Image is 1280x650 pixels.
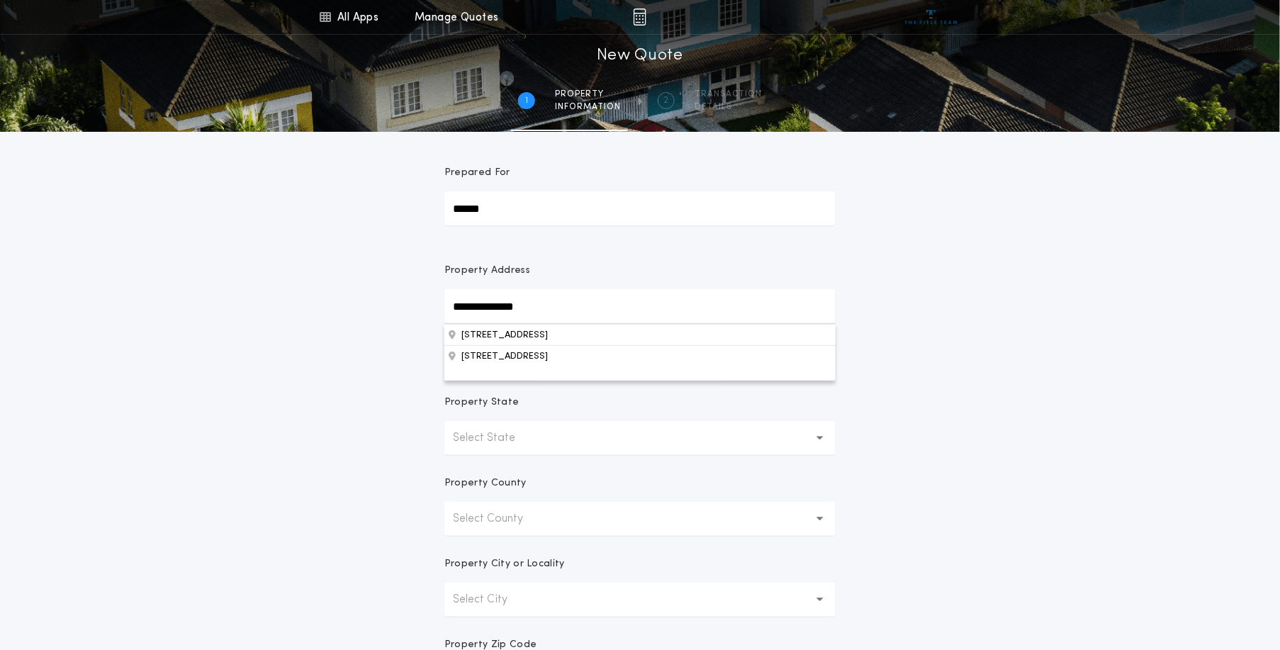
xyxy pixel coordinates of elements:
button: Select City [444,583,836,617]
h2: 1 [525,95,528,106]
p: Property Address [444,264,836,278]
span: Property [555,89,621,100]
p: Select City [453,591,530,608]
button: Select County [444,502,836,536]
span: information [555,101,621,113]
h1: New Quote [597,45,683,67]
p: Property City or Locality [444,557,565,571]
p: Select State [453,430,538,447]
p: Property County [444,476,527,491]
button: Select State [444,421,836,455]
button: Property Address[STREET_ADDRESS] [444,324,836,345]
img: img [633,9,646,26]
img: vs-icon [905,10,958,24]
h2: 2 [664,95,669,106]
p: Property State [444,396,519,410]
input: Prepared For [444,191,836,225]
button: Property Address[STREET_ADDRESS] [444,345,836,366]
span: Transaction [695,89,762,100]
span: details [695,101,762,113]
p: Select County [453,510,546,527]
p: Prepared For [444,166,510,180]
